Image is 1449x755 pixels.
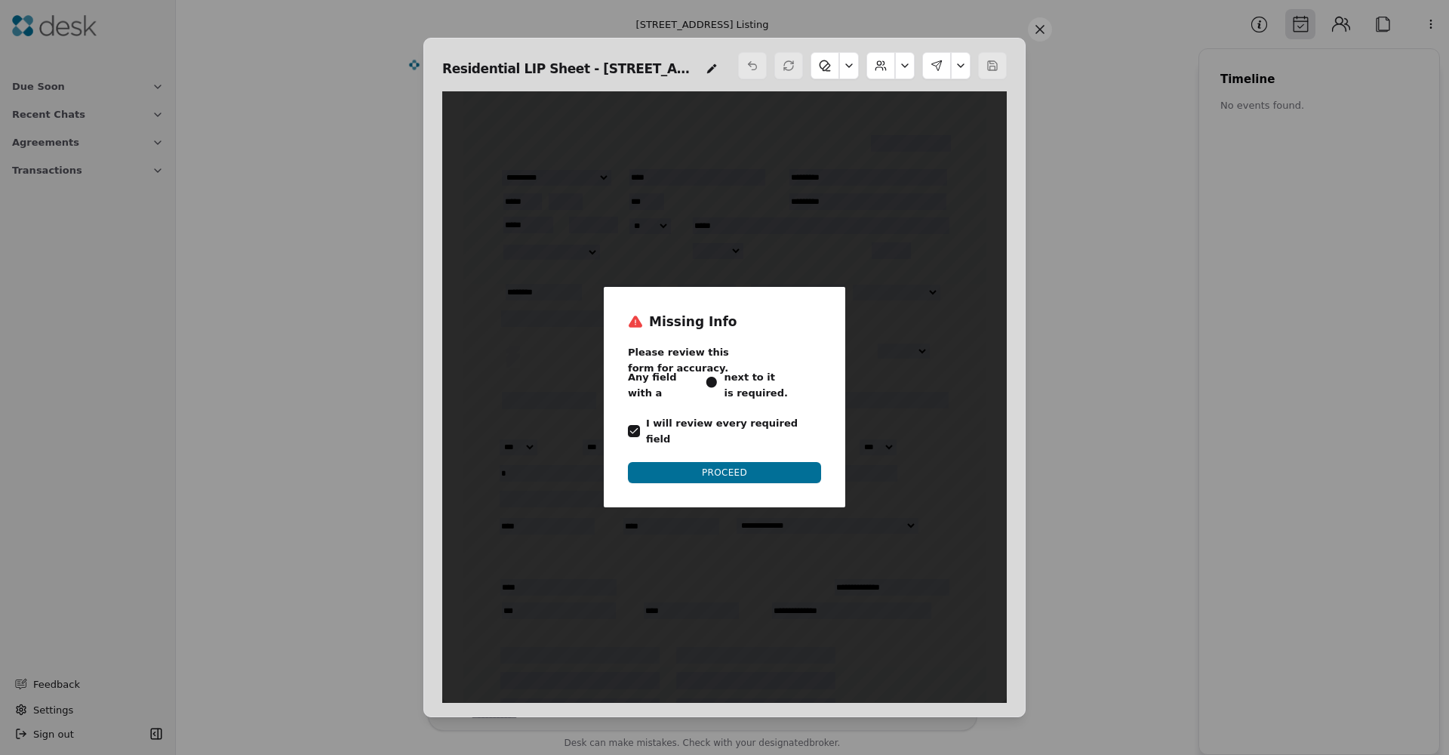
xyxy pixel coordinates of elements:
[628,462,821,483] button: PROCEED
[442,58,700,79] span: Residential LIP Sheet - [STREET_ADDRESS]
[646,415,821,447] label: I will review every required field
[702,368,721,402] span: •
[628,376,821,394] div: Any field with a next to it is required.
[628,344,821,394] div: Please review this form for accuracy.
[649,311,737,332] h2: Missing Info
